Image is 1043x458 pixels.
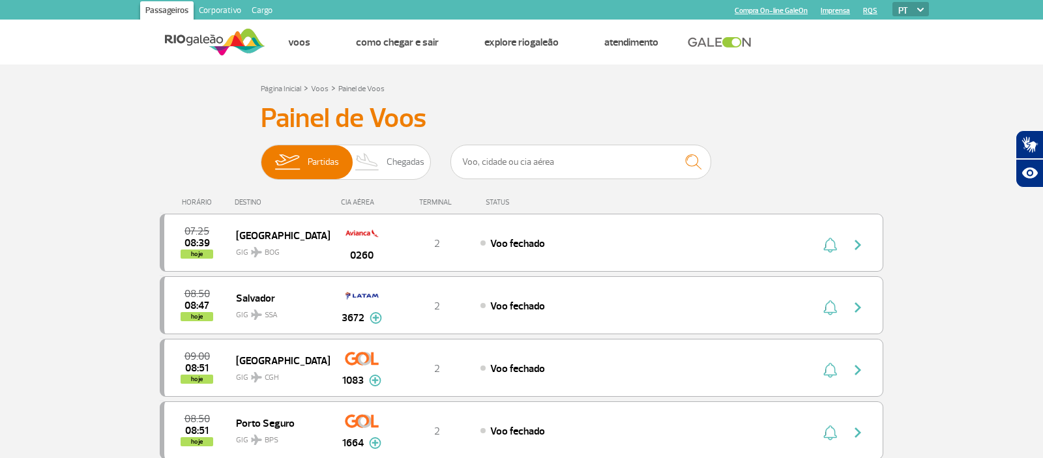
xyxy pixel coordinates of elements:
div: TERMINAL [394,198,479,207]
div: Plugin de acessibilidade da Hand Talk. [1016,130,1043,188]
img: seta-direita-painel-voo.svg [850,237,866,253]
span: 2025-08-26 08:50:00 [184,289,210,298]
div: CIA AÉREA [329,198,394,207]
img: sino-painel-voo.svg [823,425,837,440]
span: BPS [265,435,278,446]
span: Chegadas [387,145,424,179]
img: slider-embarque [267,145,308,179]
span: 1664 [342,435,364,451]
button: Abrir recursos assistivos. [1016,159,1043,188]
img: destiny_airplane.svg [251,372,262,382]
a: Voos [288,36,310,49]
a: Página Inicial [261,84,301,94]
span: Voo fechado [490,362,545,375]
img: destiny_airplane.svg [251,435,262,445]
img: slider-desembarque [348,145,387,179]
div: STATUS [479,198,585,207]
a: Imprensa [821,7,850,15]
span: hoje [181,312,213,321]
button: Abrir tradutor de língua de sinais. [1016,130,1043,159]
a: Atendimento [604,36,658,49]
img: sino-painel-voo.svg [823,300,837,315]
span: 3672 [342,310,364,326]
a: Painel de Voos [338,84,385,94]
span: 2025-08-26 08:47:58 [184,301,209,310]
span: 2025-08-26 07:25:00 [184,227,209,236]
span: Partidas [308,145,339,179]
span: 2 [434,300,440,313]
img: sino-painel-voo.svg [823,237,837,253]
span: 1083 [342,373,364,388]
img: mais-info-painel-voo.svg [370,312,382,324]
a: Passageiros [140,1,194,22]
span: 2025-08-26 08:50:00 [184,414,210,423]
input: Voo, cidade ou cia aérea [450,145,711,179]
span: 2025-08-26 08:51:35 [185,426,209,435]
span: BOG [265,247,280,259]
span: hoje [181,250,213,259]
a: > [304,80,308,95]
h3: Painel de Voos [261,102,782,135]
span: Voo fechado [490,425,545,438]
span: SSA [265,309,278,321]
span: Voo fechado [490,300,545,313]
img: mais-info-painel-voo.svg [369,437,381,449]
span: CGH [265,372,279,384]
span: 2025-08-26 08:39:44 [184,238,210,248]
img: sino-painel-voo.svg [823,362,837,378]
span: 0260 [350,248,374,263]
a: Explore RIOgaleão [484,36,559,49]
a: RQS [863,7,877,15]
a: > [331,80,336,95]
span: GIG [236,302,319,321]
span: GIG [236,427,319,446]
span: hoje [181,375,213,384]
a: Cargo [246,1,278,22]
img: seta-direita-painel-voo.svg [850,425,866,440]
a: Compra On-line GaleOn [735,7,808,15]
a: Corporativo [194,1,246,22]
a: Voos [311,84,329,94]
span: Voo fechado [490,237,545,250]
span: 2025-08-26 09:00:00 [184,352,210,361]
span: hoje [181,437,213,446]
span: GIG [236,240,319,259]
span: 2 [434,425,440,438]
span: Porto Seguro [236,414,319,431]
div: HORÁRIO [164,198,235,207]
img: seta-direita-painel-voo.svg [850,362,866,378]
img: destiny_airplane.svg [251,309,262,320]
img: seta-direita-painel-voo.svg [850,300,866,315]
a: Como chegar e sair [356,36,439,49]
span: Salvador [236,289,319,306]
span: [GEOGRAPHIC_DATA] [236,227,319,244]
span: GIG [236,365,319,384]
span: 2025-08-26 08:51:00 [185,364,209,373]
img: destiny_airplane.svg [251,247,262,257]
span: 2 [434,362,440,375]
div: DESTINO [235,198,330,207]
img: mais-info-painel-voo.svg [369,375,381,386]
span: [GEOGRAPHIC_DATA] [236,352,319,369]
span: 2 [434,237,440,250]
